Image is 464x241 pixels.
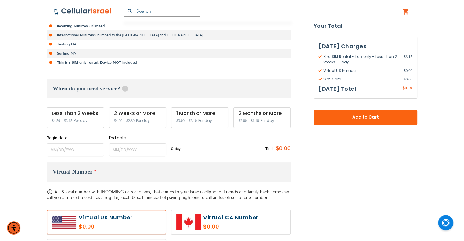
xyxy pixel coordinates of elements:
[319,54,404,65] span: Xtra SIM Rental - Talk only - Less Than 2 Weeks - 1 day
[402,86,405,91] span: $
[47,40,291,49] li: NA
[189,119,197,123] span: $2.10
[53,169,93,175] span: Virtual Number
[265,146,273,151] span: Total
[57,23,89,28] strong: Incoming Minutes:
[57,42,71,47] strong: Texting:
[52,111,99,116] div: Less Than 2 Weeks
[319,68,404,73] span: Virtual US Number
[57,33,95,37] strong: International Minutes:
[47,79,291,98] h3: When do you need service?
[404,68,406,73] span: $
[124,6,200,17] input: Search
[404,54,406,59] span: $
[171,146,175,151] span: 0
[404,68,412,73] span: 0.00
[405,85,412,90] span: 3.15
[52,119,60,123] span: $4.50
[404,76,412,82] span: 0.00
[47,135,104,141] label: Begin date
[47,30,291,40] li: Unlimited to the [GEOGRAPHIC_DATA] and [GEOGRAPHIC_DATA]
[314,21,417,30] strong: Your Total
[7,221,20,235] div: Accessibility Menu
[334,114,397,121] span: Add to Cart
[239,119,247,123] span: $2.00
[175,146,182,151] span: days
[239,111,286,116] div: 2 Months or More
[176,119,185,123] span: $3.00
[319,76,404,82] span: Sim Card
[126,119,135,123] span: $2.80
[273,144,291,153] span: $0.00
[47,143,104,156] input: MM/DD/YYYY
[109,135,166,141] label: End date
[122,86,128,92] span: Help
[261,118,274,123] span: Per day
[74,118,88,123] span: Per day
[64,119,72,123] span: $3.15
[47,189,289,200] span: A US local number with INCOMING calls and sms, that comes to your Israeli cellphone. Friends and ...
[198,118,212,123] span: Per day
[47,49,291,58] li: NA
[114,119,122,123] span: $4.00
[319,42,412,51] h3: [DATE] Charges
[251,119,259,123] span: $1.40
[176,111,223,116] div: 1 Month or More
[314,110,417,125] button: Add to Cart
[57,60,137,65] strong: This is a SIM only rental, Device NOT included
[54,8,112,15] img: Cellular Israel Logo
[319,84,357,94] h3: [DATE] Total
[109,143,166,156] input: MM/DD/YYYY
[136,118,150,123] span: Per day
[404,76,406,82] span: $
[57,51,71,56] strong: Surfing:
[404,54,412,65] span: 3.15
[47,21,291,30] li: Unlimited
[114,111,161,116] div: 2 Weeks or More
